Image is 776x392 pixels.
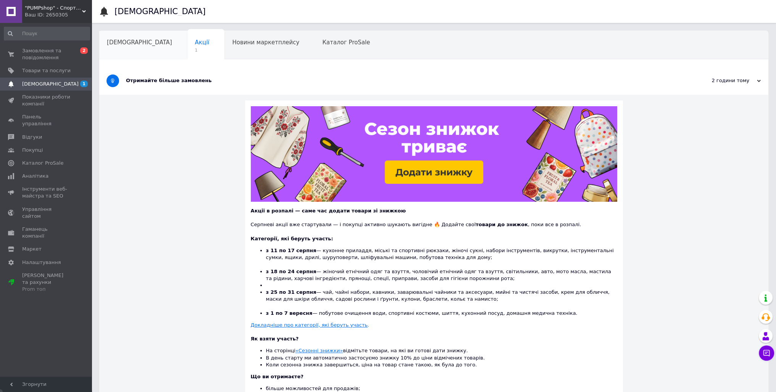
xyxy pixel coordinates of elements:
[25,11,92,18] div: Ваш ID: 2650305
[266,248,316,253] b: з 11 по 17 серпня
[22,259,61,266] span: Налаштування
[251,322,368,328] u: Докладніше про категорії, які беруть участь
[266,268,617,282] li: — жіночий етнічний одяг та взуття, чоловічий етнічний одяг та взуття, світильники, авто, мото мас...
[266,289,316,295] b: з 25 по 31 серпня
[22,160,63,167] span: Каталог ProSale
[22,94,71,107] span: Показники роботи компанії
[80,81,88,87] span: 1
[295,348,343,353] a: «Сезонні знижки»
[759,345,774,361] button: Чат з покупцем
[22,134,42,141] span: Відгуки
[251,322,369,328] a: Докладніше про категорії, які беруть участь.
[22,147,43,154] span: Покупці
[322,39,370,46] span: Каталог ProSale
[251,336,299,342] b: Як взяти участь?
[251,214,617,228] div: Серпневі акції вже стартували — і покупці активно шукають вигідне 🔥 Додайте свої , поки все в роз...
[115,7,206,16] h1: [DEMOGRAPHIC_DATA]
[266,247,617,268] li: — кухонне приладдя, міські та спортивні рюкзаки, жіночі сукні, набори інструментів, викрутки, інс...
[251,374,303,379] b: Що ви отримаєте?
[251,236,333,241] b: Категорії, які беруть участь:
[80,47,88,54] span: 2
[22,226,71,240] span: Гаманець компанії
[22,246,42,253] span: Маркет
[22,186,71,199] span: Інструменти веб-майстра та SEO
[251,208,406,214] b: Акції в розпалі — саме час додати товари зі знижкою
[266,385,617,392] li: більше можливостей для продажів;
[266,269,316,274] b: з 18 по 24 серпня
[232,39,299,46] span: Новини маркетплейсу
[266,289,617,310] li: — чай, чайні набори, кавники, заварювальні чайники та аксесуари, мийні та чистячі засоби, крем дл...
[266,361,617,368] li: Коли сезонна знижка завершиться, ціна на товар стане такою, як була до того.
[22,173,48,180] span: Аналітика
[4,27,90,40] input: Пошук
[25,5,82,11] span: "PUMPshop" - Спортивне харчування
[266,347,617,354] li: На сторінці відмітьте товари, на які ви готові дати знижку.
[22,113,71,127] span: Панель управління
[266,355,617,361] li: В день старту ми автоматично застосуємо знижку 10% до ціни відмічених товарів.
[22,47,71,61] span: Замовлення та повідомлення
[22,81,79,87] span: [DEMOGRAPHIC_DATA]
[22,206,71,220] span: Управління сайтом
[126,77,684,84] div: Отримайте більше замовлень
[195,47,210,53] span: 1
[22,286,71,293] div: Prom топ
[195,39,210,46] span: Акції
[266,310,313,316] b: з 1 по 7 вересня
[684,77,761,84] div: 2 години тому
[476,222,528,227] b: товари до знижок
[22,67,71,74] span: Товари та послуги
[107,39,172,46] span: [DEMOGRAPHIC_DATA]
[266,310,617,317] li: — побутове очищення води, спортивні костюми, шиття, кухонний посуд, домашня медична техніка.
[22,272,71,293] span: [PERSON_NAME] та рахунки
